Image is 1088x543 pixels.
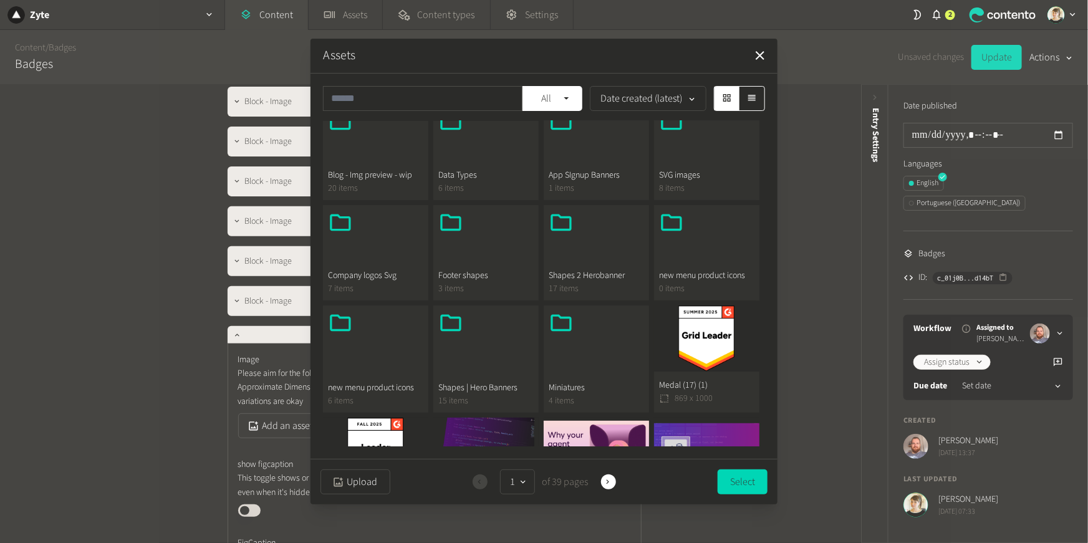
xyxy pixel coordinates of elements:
[544,104,649,200] button: App SIgnup Banners1 items
[544,205,649,301] button: Shapes 2 Herobanner17 items
[323,305,428,413] button: new menu product icons6 items
[544,305,649,413] button: Miniatures4 items
[433,104,539,200] button: Data Types6 items
[328,182,423,195] span: 20 items
[438,382,534,395] span: Shapes | Hero Banners
[433,305,539,413] button: Shapes | Hero Banners15 items
[549,282,644,296] span: 17 items
[500,469,535,494] button: 1
[438,282,534,296] span: 3 items
[328,395,423,408] span: 6 items
[328,382,423,395] span: new menu product icons
[323,104,428,200] button: Blog - Img preview - wip20 items
[522,86,582,111] button: All
[549,395,644,408] span: 4 items
[549,182,644,195] span: 1 items
[438,169,534,182] span: Data Types
[532,91,561,106] span: All
[433,205,539,301] button: Footer shapes3 items
[549,382,644,395] span: Miniatures
[659,282,754,296] span: 0 items
[718,469,768,494] button: Select
[590,86,706,111] button: Date created (latest)
[659,182,754,195] span: 8 items
[328,169,423,182] span: Blog - Img preview - wip
[549,269,644,282] span: Shapes 2 Herobanner
[654,205,759,301] button: new menu product icons0 items
[659,169,754,182] span: SVG images
[659,269,754,282] span: new menu product icons
[438,269,534,282] span: Footer shapes
[328,282,423,296] span: 7 items
[328,269,423,282] span: Company logos Svg
[323,205,428,301] button: Company logos Svg7 items
[323,46,355,65] button: Assets
[654,104,759,200] button: SVG images8 items
[549,169,644,182] span: App SIgnup Banners
[320,469,390,494] button: Upload
[540,474,589,489] span: of 39 pages
[438,182,534,195] span: 6 items
[438,395,534,408] span: 15 items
